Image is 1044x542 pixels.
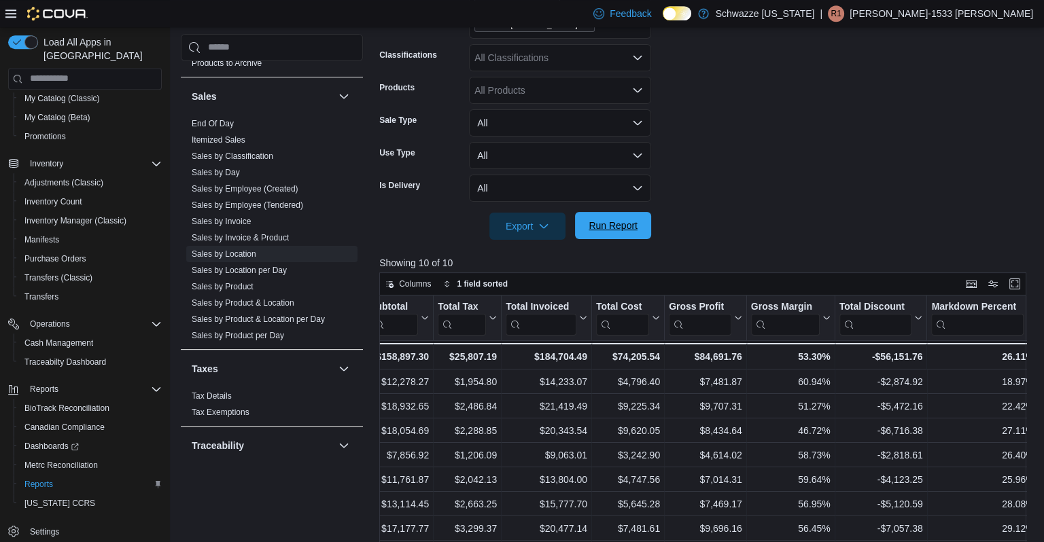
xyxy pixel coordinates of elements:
[438,300,486,335] div: Total Tax
[24,156,162,172] span: Inventory
[438,471,497,488] div: $2,042.13
[24,112,90,123] span: My Catalog (Beta)
[24,357,106,367] span: Traceabilty Dashboard
[192,183,298,194] span: Sales by Employee (Created)
[24,196,82,207] span: Inventory Count
[751,398,831,414] div: 51.27%
[24,131,66,142] span: Promotions
[19,109,162,126] span: My Catalog (Beta)
[438,276,513,292] button: 1 field sorted
[506,496,587,512] div: $15,777.70
[192,314,325,324] a: Sales by Product & Location per Day
[751,447,831,463] div: 58.73%
[14,173,167,192] button: Adjustments (Classic)
[370,447,429,463] div: $7,856.92
[27,7,88,20] img: Cova
[336,361,352,377] button: Taxes
[192,217,251,226] a: Sales by Invoice
[932,471,1034,488] div: 25.96%
[839,471,923,488] div: -$4,123.25
[192,167,240,178] span: Sales by Day
[839,422,923,439] div: -$6,716.38
[438,348,497,365] div: $25,807.19
[506,374,587,390] div: $14,233.07
[192,249,256,259] a: Sales by Location
[596,520,660,537] div: $7,481.61
[438,520,497,537] div: $3,299.37
[379,82,415,93] label: Products
[751,422,831,439] div: 46.72%
[498,213,557,240] span: Export
[192,90,333,103] button: Sales
[19,354,111,370] a: Traceabilty Dashboard
[596,300,649,335] div: Total Cost
[596,471,660,488] div: $4,747.56
[932,300,1024,313] div: Markdown Percent
[506,348,587,365] div: $184,704.49
[192,58,262,69] span: Products to Archive
[370,398,429,414] div: $18,932.65
[30,526,59,537] span: Settings
[19,400,115,416] a: BioTrack Reconciliation
[24,381,64,397] button: Reports
[24,522,162,539] span: Settings
[14,268,167,287] button: Transfers (Classic)
[820,5,822,22] p: |
[19,335,162,351] span: Cash Management
[589,219,638,232] span: Run Report
[19,194,162,210] span: Inventory Count
[192,232,289,243] span: Sales by Invoice & Product
[181,465,363,486] div: Traceability
[19,354,162,370] span: Traceabilty Dashboard
[932,496,1034,512] div: 28.08%
[24,215,126,226] span: Inventory Manager (Classic)
[192,408,249,417] a: Tax Exemptions
[192,119,234,128] a: End Of Day
[336,437,352,454] button: Traceability
[19,213,132,229] a: Inventory Manager (Classic)
[192,200,303,210] a: Sales by Employee (Tendered)
[932,520,1034,537] div: 29.12%
[14,494,167,513] button: [US_STATE] CCRS
[596,348,660,365] div: $74,205.54
[19,109,96,126] a: My Catalog (Beta)
[24,234,59,245] span: Manifests
[30,384,58,395] span: Reports
[24,403,109,414] span: BioTrack Reconciliation
[192,391,232,401] span: Tax Details
[192,297,294,308] span: Sales by Product & Location
[370,496,429,512] div: $13,114.45
[506,471,587,488] div: $13,804.00
[839,300,923,335] button: Total Discount
[192,134,245,145] span: Itemized Sales
[14,108,167,127] button: My Catalog (Beta)
[438,300,497,335] button: Total Tax
[751,471,831,488] div: 59.64%
[14,399,167,418] button: BioTrack Reconciliation
[14,127,167,146] button: Promotions
[932,300,1034,335] button: Markdown Percent
[24,479,53,490] span: Reports
[192,362,218,376] h3: Taxes
[669,422,742,439] div: $8,434.64
[24,272,92,283] span: Transfers (Classic)
[24,381,162,397] span: Reports
[192,118,234,129] span: End Of Day
[14,456,167,475] button: Metrc Reconciliation
[379,256,1033,270] p: Showing 10 of 10
[669,300,731,313] div: Gross Profit
[932,300,1024,335] div: Markdown Percent
[379,115,417,126] label: Sale Type
[669,374,742,390] div: $7,481.87
[14,333,167,353] button: Cash Management
[19,289,64,305] a: Transfers
[831,5,841,22] span: R1
[575,212,651,239] button: Run Report
[370,374,429,390] div: $12,278.27
[19,495,101,511] a: [US_STATE] CCRS
[24,93,100,104] span: My Catalog (Classic)
[24,460,98,471] span: Metrc Reconciliation
[438,496,497,512] div: $2,663.25
[192,90,217,103] h3: Sales
[932,398,1034,414] div: 22.42%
